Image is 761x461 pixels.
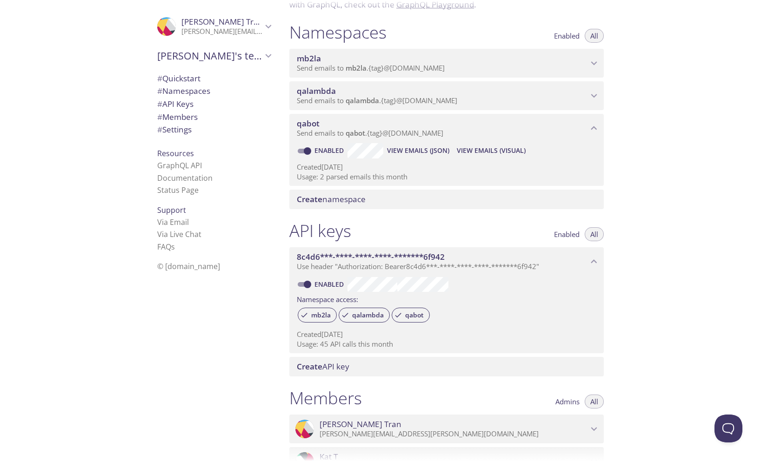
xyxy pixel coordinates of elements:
[306,311,336,319] span: mb2la
[457,145,526,156] span: View Emails (Visual)
[297,292,358,305] label: Namespace access:
[289,220,351,241] h1: API keys
[297,86,336,96] span: qalambda
[289,357,604,376] div: Create API Key
[550,395,585,408] button: Admins
[289,49,604,78] div: mb2la namespace
[150,44,278,68] div: Chris's team
[157,49,262,62] span: [PERSON_NAME]'s team
[297,329,596,339] p: Created [DATE]
[150,11,278,42] div: Chris Tran
[157,217,189,227] a: Via Email
[585,29,604,43] button: All
[157,261,220,271] span: © [DOMAIN_NAME]
[297,172,596,182] p: Usage: 2 parsed emails this month
[157,124,192,135] span: Settings
[157,229,201,239] a: Via Live Chat
[150,111,278,124] div: Members
[150,123,278,136] div: Team Settings
[157,99,162,109] span: #
[585,395,604,408] button: All
[171,242,175,252] span: s
[297,194,322,204] span: Create
[289,81,604,110] div: qalambda namespace
[297,118,320,129] span: qabot
[313,280,347,289] a: Enabled
[298,308,337,323] div: mb2la
[157,185,199,195] a: Status Page
[297,128,443,138] span: Send emails to . {tag} @[DOMAIN_NAME]
[297,339,596,349] p: Usage: 45 API calls this month
[320,419,401,429] span: [PERSON_NAME] Tran
[392,308,430,323] div: qabot
[157,148,194,158] span: Resources
[585,227,604,241] button: All
[157,242,175,252] a: FAQ
[346,63,367,72] span: mb2la
[157,160,202,171] a: GraphQL API
[157,86,162,96] span: #
[157,73,200,84] span: Quickstart
[320,429,588,439] p: [PERSON_NAME][EMAIL_ADDRESS][PERSON_NAME][DOMAIN_NAME]
[157,112,198,122] span: Members
[157,205,186,215] span: Support
[297,194,366,204] span: namespace
[313,146,347,155] a: Enabled
[289,388,362,408] h1: Members
[339,308,390,323] div: qalambda
[289,190,604,209] div: Create namespace
[297,96,457,105] span: Send emails to . {tag} @[DOMAIN_NAME]
[714,415,742,442] iframe: Help Scout Beacon - Open
[157,99,194,109] span: API Keys
[297,53,321,64] span: mb2la
[297,361,322,372] span: Create
[400,311,429,319] span: qabot
[289,114,604,143] div: qabot namespace
[157,73,162,84] span: #
[157,124,162,135] span: #
[297,361,349,372] span: API key
[548,227,585,241] button: Enabled
[157,173,213,183] a: Documentation
[181,27,262,36] p: [PERSON_NAME][EMAIL_ADDRESS][PERSON_NAME][DOMAIN_NAME]
[548,29,585,43] button: Enabled
[181,16,263,27] span: [PERSON_NAME] Tran
[346,128,365,138] span: qabot
[453,143,529,158] button: View Emails (Visual)
[387,145,449,156] span: View Emails (JSON)
[150,98,278,111] div: API Keys
[289,415,604,443] div: Chris Tran
[289,22,387,43] h1: Namespaces
[297,63,445,72] span: Send emails to . {tag} @[DOMAIN_NAME]
[157,86,210,96] span: Namespaces
[297,162,596,172] p: Created [DATE]
[346,96,379,105] span: qalambda
[150,72,278,85] div: Quickstart
[383,143,453,158] button: View Emails (JSON)
[150,85,278,98] div: Namespaces
[157,112,162,122] span: #
[347,311,389,319] span: qalambda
